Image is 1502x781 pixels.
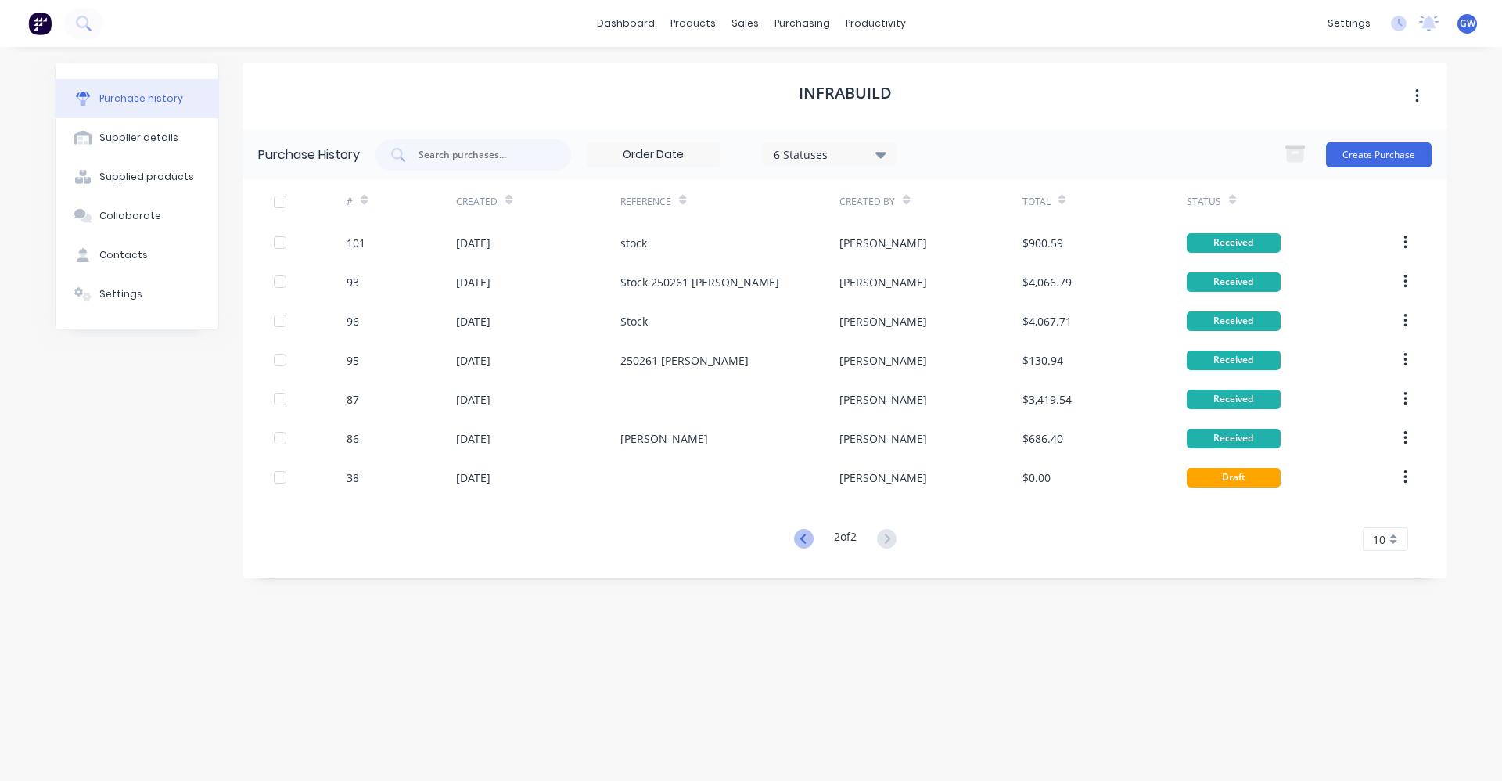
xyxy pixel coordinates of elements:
[456,352,490,369] div: [DATE]
[1320,12,1378,35] div: settings
[620,313,648,329] div: Stock
[839,195,895,209] div: Created By
[1022,470,1051,486] div: $0.00
[620,352,749,369] div: 250261 [PERSON_NAME]
[99,131,178,145] div: Supplier details
[258,146,360,164] div: Purchase History
[347,195,353,209] div: #
[774,146,886,162] div: 6 Statuses
[99,287,142,301] div: Settings
[417,147,547,163] input: Search purchases...
[56,79,218,118] button: Purchase history
[620,235,647,251] div: stock
[456,274,490,290] div: [DATE]
[99,248,148,262] div: Contacts
[620,274,779,290] div: Stock 250261 [PERSON_NAME]
[56,196,218,236] button: Collaborate
[1187,311,1281,331] div: Received
[1022,352,1063,369] div: $130.94
[1022,391,1072,408] div: $3,419.54
[1187,351,1281,370] div: Received
[56,236,218,275] button: Contacts
[839,430,927,447] div: [PERSON_NAME]
[620,195,671,209] div: Reference
[839,313,927,329] div: [PERSON_NAME]
[1187,195,1221,209] div: Status
[1022,313,1072,329] div: $4,067.71
[456,195,498,209] div: Created
[56,157,218,196] button: Supplied products
[56,118,218,157] button: Supplier details
[663,12,724,35] div: products
[456,313,490,329] div: [DATE]
[724,12,767,35] div: sales
[347,430,359,447] div: 86
[1187,468,1281,488] div: Draft
[1022,274,1072,290] div: $4,066.79
[839,274,927,290] div: [PERSON_NAME]
[589,12,663,35] a: dashboard
[347,274,359,290] div: 93
[347,391,359,408] div: 87
[347,235,365,251] div: 101
[347,352,359,369] div: 95
[1373,531,1385,548] span: 10
[838,12,914,35] div: productivity
[99,209,161,223] div: Collaborate
[99,92,183,106] div: Purchase history
[834,528,857,551] div: 2 of 2
[1460,16,1475,31] span: GW
[99,170,194,184] div: Supplied products
[839,391,927,408] div: [PERSON_NAME]
[1022,430,1063,447] div: $686.40
[839,470,927,486] div: [PERSON_NAME]
[1022,195,1051,209] div: Total
[839,352,927,369] div: [PERSON_NAME]
[456,470,490,486] div: [DATE]
[347,470,359,486] div: 38
[456,430,490,447] div: [DATE]
[456,391,490,408] div: [DATE]
[56,275,218,314] button: Settings
[620,430,708,447] div: [PERSON_NAME]
[1187,233,1281,253] div: Received
[28,12,52,35] img: Factory
[588,143,719,167] input: Order Date
[1187,390,1281,409] div: Received
[456,235,490,251] div: [DATE]
[767,12,838,35] div: purchasing
[799,84,892,103] h1: Infrabuild
[1187,429,1281,448] div: Received
[1326,142,1432,167] button: Create Purchase
[839,235,927,251] div: [PERSON_NAME]
[1022,235,1063,251] div: $900.59
[347,313,359,329] div: 96
[1187,272,1281,292] div: Received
